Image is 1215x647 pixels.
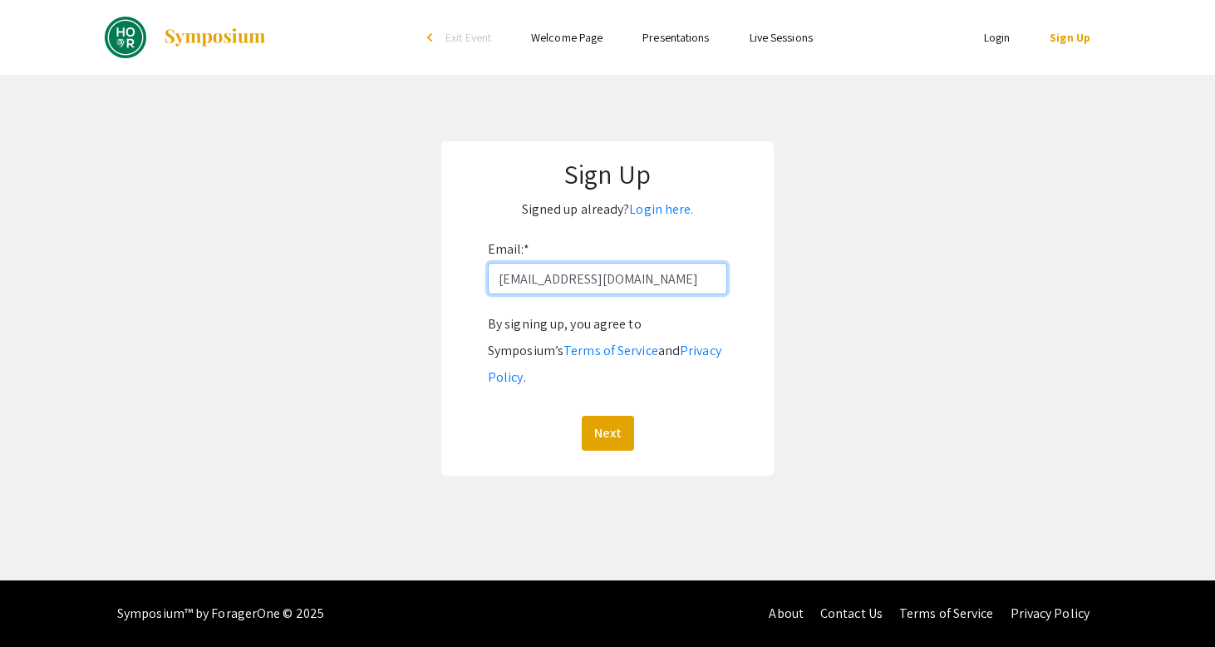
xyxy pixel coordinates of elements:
[750,30,813,45] a: Live Sessions
[769,605,804,622] a: About
[117,580,324,647] div: Symposium™ by ForagerOne © 2025
[163,27,267,47] img: Symposium by ForagerOne
[582,416,634,451] button: Next
[899,605,994,622] a: Terms of Service
[445,30,491,45] span: Exit Event
[488,236,529,263] label: Email:
[820,605,883,622] a: Contact Us
[427,32,437,42] div: arrow_back_ios
[12,572,71,635] iframe: Chat
[105,17,267,58] a: DREAMS: Fall 2024
[488,311,727,391] div: By signing up, you agree to Symposium’s and .
[642,30,709,45] a: Presentations
[458,196,757,223] p: Signed up already?
[984,30,1011,45] a: Login
[629,200,693,218] a: Login here.
[563,342,658,359] a: Terms of Service
[1050,30,1090,45] a: Sign Up
[458,158,757,190] h1: Sign Up
[105,17,146,58] img: DREAMS: Fall 2024
[488,342,721,386] a: Privacy Policy
[531,30,603,45] a: Welcome Page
